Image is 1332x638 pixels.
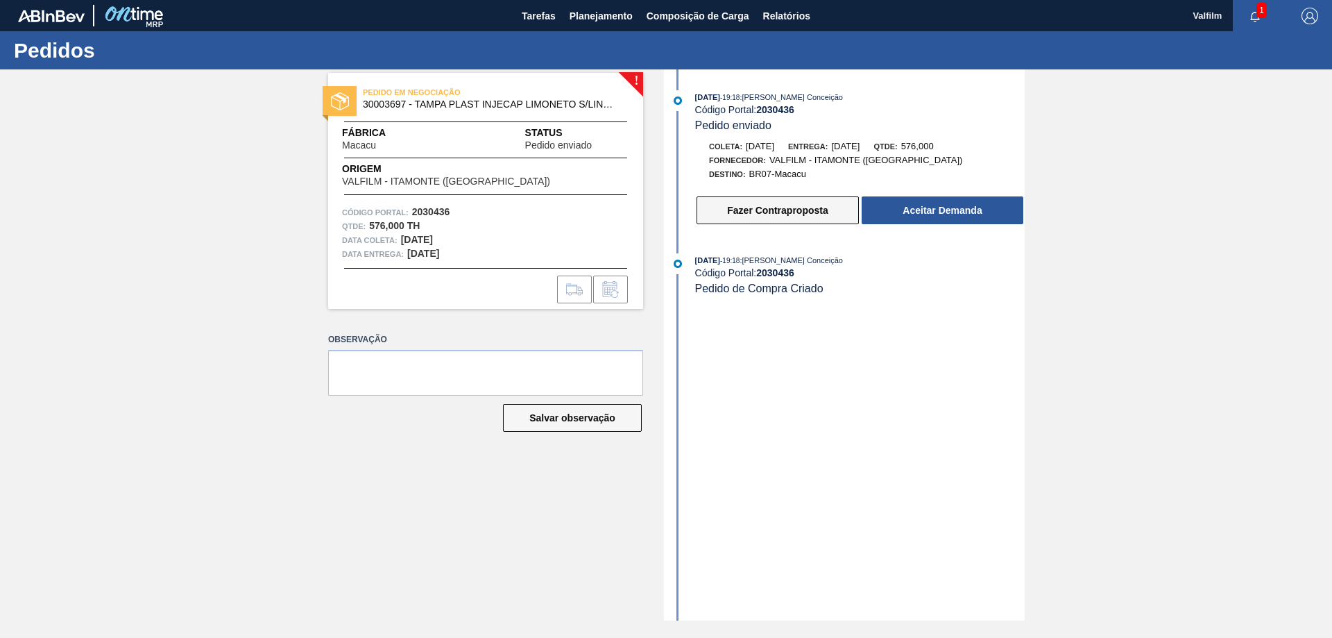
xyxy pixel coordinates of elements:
[412,206,450,217] strong: 2030436
[1301,8,1318,24] img: Logout
[593,276,628,303] div: Informar alteração no pedido
[746,141,774,151] span: [DATE]
[407,248,439,259] strong: [DATE]
[1233,6,1277,26] button: Notificações
[831,141,860,151] span: [DATE]
[740,256,843,265] span: : [PERSON_NAME] Conceição
[18,10,85,22] img: TNhmsLtSVTkK8tSr43FrP2fwEKptu5GPRR3wAAAABJRU5ErkJggg==
[401,234,433,245] strong: [DATE]
[697,196,859,224] button: Fazer Contraproposta
[557,276,592,303] div: Ir para Composição de Carga
[363,85,557,99] span: PEDIDO EM NEGOCIAÇÃO
[503,404,642,432] button: Salvar observação
[342,205,409,219] span: Código Portal:
[522,8,556,24] span: Tarefas
[342,247,404,261] span: Data entrega:
[1256,3,1267,18] span: 1
[695,283,823,294] span: Pedido de Compra Criado
[342,140,376,151] span: Macacu
[331,92,349,110] img: status
[369,220,420,231] strong: 576,000 TH
[328,330,643,350] label: Observação
[342,233,398,247] span: Data coleta:
[901,141,934,151] span: 576,000
[342,176,550,187] span: VALFILM - ITAMONTE ([GEOGRAPHIC_DATA])
[695,104,1025,115] div: Código Portal:
[647,8,749,24] span: Composição de Carga
[695,119,771,131] span: Pedido enviado
[570,8,633,24] span: Planejamento
[763,8,810,24] span: Relatórios
[709,156,766,165] span: Fornecedor:
[756,267,794,278] strong: 2030436
[695,93,720,101] span: [DATE]
[695,267,1025,278] div: Código Portal:
[769,155,963,165] span: VALFILM - ITAMONTE ([GEOGRAPHIC_DATA])
[720,257,740,265] span: - 19:18
[342,219,366,233] span: Qtde :
[525,140,592,151] span: Pedido enviado
[740,93,843,101] span: : [PERSON_NAME] Conceição
[674,96,682,105] img: atual
[674,260,682,268] img: atual
[342,162,590,176] span: Origem
[873,142,897,151] span: Qtde:
[749,169,806,179] span: BR07-Macacu
[709,142,742,151] span: Coleta:
[525,126,629,140] span: Status
[788,142,828,151] span: Entrega:
[756,104,794,115] strong: 2030436
[720,94,740,101] span: - 19:18
[14,42,260,58] h1: Pedidos
[342,126,420,140] span: Fábrica
[709,170,746,178] span: Destino:
[862,196,1023,224] button: Aceitar Demanda
[695,256,720,265] span: [DATE]
[363,99,615,110] span: 30003697 - TAMPA PLAST INJECAP LIMONETO S/LINER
